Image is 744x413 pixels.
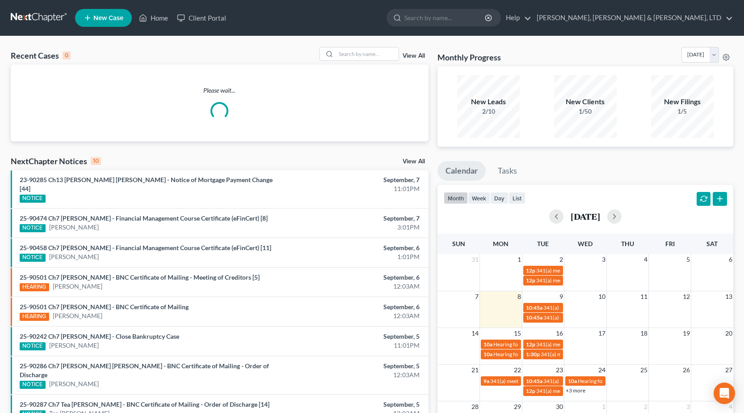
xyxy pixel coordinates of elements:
[20,214,268,222] a: 25-90474 Ch7 [PERSON_NAME] - Financial Management Course Certificate (eFinCert) [8]
[685,254,691,265] span: 5
[403,158,425,165] a: View All
[404,9,486,26] input: Search by name...
[559,291,564,302] span: 9
[20,283,49,291] div: HEARING
[621,240,634,247] span: Thu
[493,240,509,247] span: Mon
[490,161,525,181] a: Tasks
[559,254,564,265] span: 2
[444,192,468,204] button: month
[292,311,420,320] div: 12:03AM
[651,107,714,116] div: 1/5
[292,282,420,291] div: 12:03AM
[643,401,648,412] span: 2
[724,365,733,375] span: 27
[526,341,535,348] span: 12p
[555,328,564,339] span: 16
[20,362,269,379] a: 25-90286 Ch7 [PERSON_NAME] [PERSON_NAME] - BNC Certificate of Mailing - Order of Discharge
[292,302,420,311] div: September, 6
[578,240,593,247] span: Wed
[292,341,420,350] div: 11:01PM
[483,341,492,348] span: 10a
[724,328,733,339] span: 20
[471,328,479,339] span: 14
[292,175,420,184] div: September, 7
[597,328,606,339] span: 17
[20,195,46,203] div: NOTICE
[292,214,420,223] div: September, 7
[471,401,479,412] span: 28
[601,254,606,265] span: 3
[513,365,522,375] span: 22
[601,401,606,412] span: 1
[292,362,420,370] div: September, 5
[566,387,585,394] a: +3 more
[20,176,273,192] a: 23-90285 Ch13 [PERSON_NAME] [PERSON_NAME] - Notice of Mortgage Payment Change [44]
[20,313,49,321] div: HEARING
[403,53,425,59] a: View All
[11,50,71,61] div: Recent Cases
[639,365,648,375] span: 25
[526,304,542,311] span: 10:45a
[682,291,691,302] span: 12
[292,332,420,341] div: September, 5
[20,342,46,350] div: NOTICE
[554,107,617,116] div: 1/50
[63,51,71,60] div: 0
[53,311,102,320] a: [PERSON_NAME]
[532,10,733,26] a: [PERSON_NAME], [PERSON_NAME] & [PERSON_NAME], LTD
[20,254,46,262] div: NOTICE
[543,378,630,384] span: 341(a) Meeting for [PERSON_NAME]
[682,365,691,375] span: 26
[437,161,486,181] a: Calendar
[135,10,172,26] a: Home
[682,328,691,339] span: 19
[483,378,489,384] span: 9a
[526,378,542,384] span: 10:45a
[513,401,522,412] span: 29
[474,291,479,302] span: 7
[526,314,542,321] span: 10:45a
[554,97,617,107] div: New Clients
[49,252,99,261] a: [PERSON_NAME]
[20,224,46,232] div: NOTICE
[490,378,624,384] span: 341(a) meeting for [PERSON_NAME] & [PERSON_NAME]
[597,291,606,302] span: 10
[724,291,733,302] span: 13
[11,86,429,95] p: Please wait...
[49,341,99,350] a: [PERSON_NAME]
[292,223,420,232] div: 3:01PM
[526,267,535,274] span: 12p
[493,351,610,358] span: Hearing for [PERSON_NAME] & [PERSON_NAME]
[651,97,714,107] div: New Filings
[578,378,647,384] span: Hearing for [PERSON_NAME]
[555,401,564,412] span: 30
[526,387,535,394] span: 12p
[483,351,492,358] span: 10a
[685,401,691,412] span: 3
[501,10,531,26] a: Help
[20,303,189,311] a: 25-90501 Ch7 [PERSON_NAME] - BNC Certificate of Mailing
[728,254,733,265] span: 6
[471,254,479,265] span: 31
[517,291,522,302] span: 8
[543,314,677,321] span: 341(a) meeting for [PERSON_NAME] & [PERSON_NAME]
[536,341,622,348] span: 341(a) meeting for [PERSON_NAME]
[706,240,718,247] span: Sat
[490,192,509,204] button: day
[513,328,522,339] span: 15
[437,52,501,63] h3: Monthly Progress
[20,381,46,389] div: NOTICE
[292,184,420,193] div: 11:01PM
[493,341,563,348] span: Hearing for [PERSON_NAME]
[53,282,102,291] a: [PERSON_NAME]
[49,379,99,388] a: [PERSON_NAME]
[536,277,622,284] span: 341(a) meeting for [PERSON_NAME]
[20,244,271,251] a: 25-90458 Ch7 [PERSON_NAME] - Financial Management Course Certificate (eFinCert) [11]
[543,304,677,311] span: 341(a) meeting for [PERSON_NAME] & [PERSON_NAME]
[20,332,179,340] a: 25-90242 Ch7 [PERSON_NAME] - Close Bankruptcy Case
[526,351,540,358] span: 1:30p
[172,10,231,26] a: Client Portal
[93,15,123,21] span: New Case
[536,267,622,274] span: 341(a) meeting for [PERSON_NAME]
